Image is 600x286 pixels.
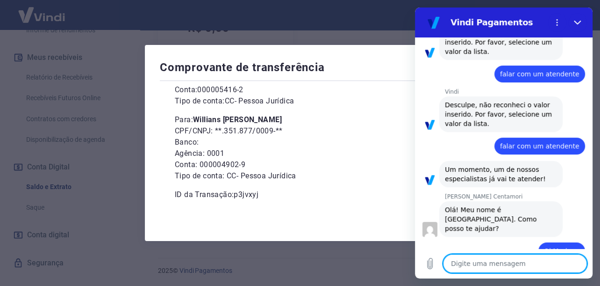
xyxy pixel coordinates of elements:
p: Para: [175,114,425,125]
b: Willians [PERSON_NAME] [193,115,282,124]
p: Conta: 000004902-9 [175,159,425,170]
p: Tipo de conta: CC - Pessoa Jurídica [175,170,425,182]
p: Conta: 000005416-2 [175,84,425,95]
p: Tipo de conta: CC - Pessoa Jurídica [175,95,425,107]
p: ID da Transação: p3jvxyj [175,189,425,200]
p: Agência: 0001 [175,148,425,159]
iframe: Janela de mensagens [415,7,593,279]
p: Banco: [175,137,425,148]
p: CPF/CNPJ: **.351.877/0009-** [175,125,425,137]
div: Comprovante de transferência [160,60,440,79]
